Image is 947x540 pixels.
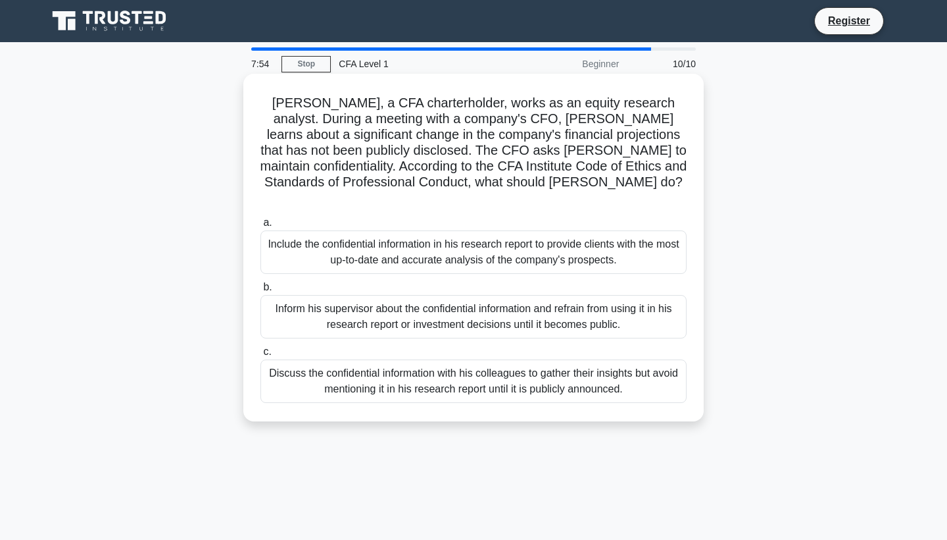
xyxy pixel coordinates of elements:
[627,51,704,77] div: 10/10
[260,295,687,338] div: Inform his supervisor about the confidential information and refrain from using it in his researc...
[263,281,272,292] span: b.
[259,95,688,207] h5: [PERSON_NAME], a CFA charterholder, works as an equity research analyst. During a meeting with a ...
[260,230,687,274] div: Include the confidential information in his research report to provide clients with the most up-t...
[512,51,627,77] div: Beginner
[260,360,687,403] div: Discuss the confidential information with his colleagues to gather their insights but avoid menti...
[820,13,878,29] a: Register
[263,217,272,228] span: a.
[243,51,281,77] div: 7:54
[331,51,512,77] div: CFA Level 1
[281,56,331,72] a: Stop
[263,346,271,357] span: c.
